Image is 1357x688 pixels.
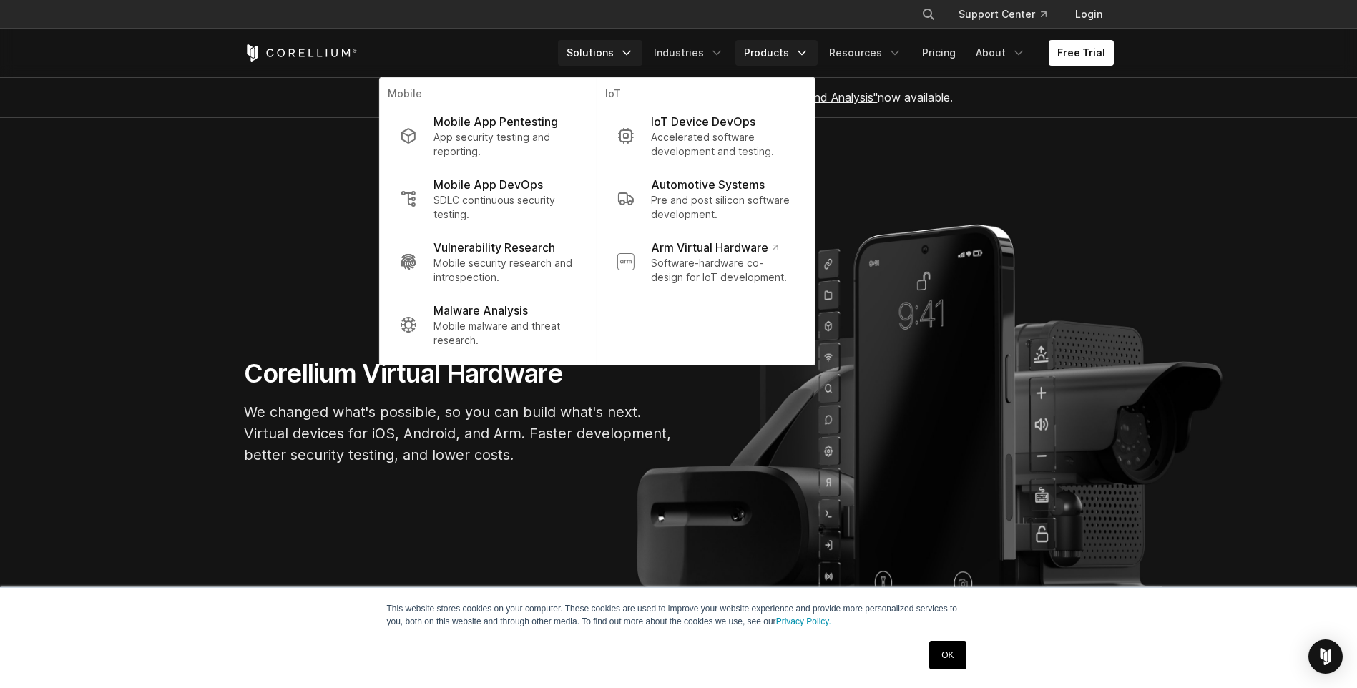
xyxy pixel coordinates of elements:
p: This website stores cookies on your computer. These cookies are used to improve your website expe... [387,602,971,628]
a: Automotive Systems Pre and post silicon software development. [605,167,805,230]
a: About [967,40,1034,66]
p: Accelerated software development and testing. [651,130,794,159]
a: Mobile App Pentesting App security testing and reporting. [388,104,587,167]
a: IoT Device DevOps Accelerated software development and testing. [605,104,805,167]
p: Mobile App DevOps [433,176,543,193]
a: Mobile App DevOps SDLC continuous security testing. [388,167,587,230]
a: Login [1064,1,1114,27]
div: Navigation Menu [558,40,1114,66]
a: Pricing [913,40,964,66]
h1: Corellium Virtual Hardware [244,358,673,390]
div: Navigation Menu [904,1,1114,27]
p: Mobile malware and threat research. [433,319,576,348]
p: Vulnerability Research [433,239,555,256]
a: OK [929,641,966,669]
a: Products [735,40,818,66]
a: Support Center [947,1,1058,27]
a: Solutions [558,40,642,66]
a: Arm Virtual Hardware Software-hardware co-design for IoT development. [605,230,805,293]
a: Vulnerability Research Mobile security research and introspection. [388,230,587,293]
a: Privacy Policy. [776,616,831,626]
div: Open Intercom Messenger [1308,639,1343,674]
p: Mobile App Pentesting [433,113,558,130]
button: Search [916,1,941,27]
p: IoT [605,87,805,104]
p: Pre and post silicon software development. [651,193,794,222]
p: SDLC continuous security testing. [433,193,576,222]
p: Mobile [388,87,587,104]
p: Automotive Systems [651,176,765,193]
p: Malware Analysis [433,302,528,319]
a: Corellium Home [244,44,358,62]
p: We changed what's possible, so you can build what's next. Virtual devices for iOS, Android, and A... [244,401,673,466]
a: Free Trial [1049,40,1114,66]
p: Arm Virtual Hardware [651,239,778,256]
a: Malware Analysis Mobile malware and threat research. [388,293,587,356]
a: Resources [820,40,911,66]
p: IoT Device DevOps [651,113,755,130]
a: Industries [645,40,733,66]
p: Software-hardware co-design for IoT development. [651,256,794,285]
p: Mobile security research and introspection. [433,256,576,285]
p: App security testing and reporting. [433,130,576,159]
